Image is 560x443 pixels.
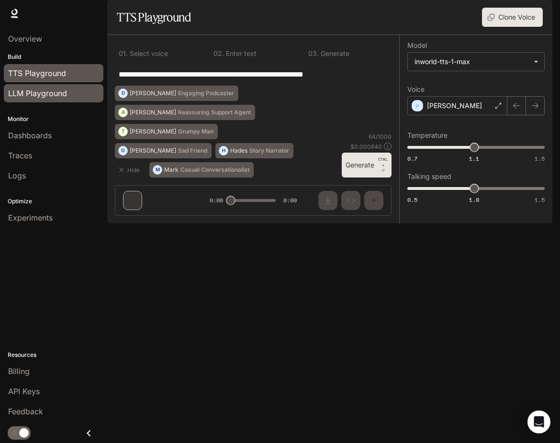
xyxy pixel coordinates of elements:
[249,148,289,154] p: Story Narrator
[230,148,247,154] p: Hades
[119,50,128,57] p: 0 1 .
[119,124,127,139] div: T
[128,50,168,57] p: Select voice
[115,162,146,177] button: Hide
[427,101,482,111] p: [PERSON_NAME]
[224,50,257,57] p: Enter text
[178,148,207,154] p: Sad Friend
[407,196,417,204] span: 0.5
[407,132,448,139] p: Temperature
[115,124,218,139] button: T[PERSON_NAME]Grumpy Man
[213,50,224,57] p: 0 2 .
[535,196,545,204] span: 1.5
[527,410,550,433] div: Open Intercom Messenger
[115,143,212,158] button: O[PERSON_NAME]Sad Friend
[407,86,425,93] p: Voice
[408,53,544,71] div: inworld-tts-1-max
[308,50,319,57] p: 0 3 .
[119,105,127,120] div: A
[469,155,479,163] span: 1.1
[407,155,417,163] span: 0.7
[149,162,254,177] button: MMarkCasual Conversationalist
[180,167,249,173] p: Casual Conversationalist
[153,162,162,177] div: M
[130,90,176,96] p: [PERSON_NAME]
[130,129,176,134] p: [PERSON_NAME]
[130,110,176,115] p: [PERSON_NAME]
[469,196,479,204] span: 1.0
[414,57,529,66] div: inworld-tts-1-max
[119,86,127,101] div: D
[535,155,545,163] span: 1.5
[178,90,234,96] p: Engaging Podcaster
[130,148,176,154] p: [PERSON_NAME]
[407,173,451,180] p: Talking speed
[482,8,543,27] button: Clone Voice
[342,153,392,177] button: GenerateCTRL +⏎
[407,42,427,49] p: Model
[378,156,388,168] p: CTRL +
[178,129,213,134] p: Grumpy Man
[164,167,179,173] p: Mark
[378,156,388,174] p: ⏎
[115,105,255,120] button: A[PERSON_NAME]Reassuring Support Agent
[178,110,251,115] p: Reassuring Support Agent
[219,143,228,158] div: H
[319,50,349,57] p: Generate
[115,86,238,101] button: D[PERSON_NAME]Engaging Podcaster
[117,8,191,27] h1: TTS Playground
[215,143,293,158] button: HHadesStory Narrator
[119,143,127,158] div: O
